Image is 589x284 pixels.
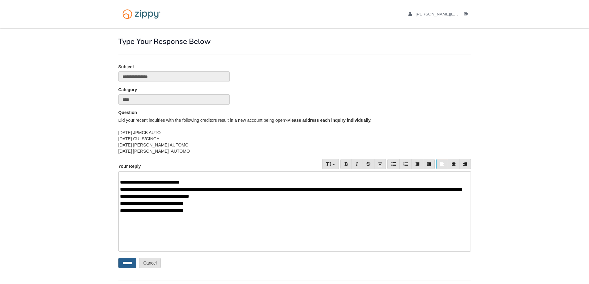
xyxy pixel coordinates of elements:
a: Italic (Ctrl/Cmd+I) [352,159,362,169]
a: Indent (Tab) [423,159,435,169]
a: Log out [464,12,471,18]
a: Align Left (Ctrl/Cmd+L) [436,159,448,169]
label: Subject [118,64,134,70]
label: Question [118,109,137,116]
a: edit profile [408,12,521,18]
div: [DATE] JPMCB AUTO [118,129,471,136]
a: Bold (Ctrl/Cmd+B) [340,159,352,169]
a: Align Right (Ctrl/Cmd+R) [459,159,471,169]
a: Center (Ctrl/Cmd+E) [448,159,459,169]
b: Please address each inquiry individually. [288,118,372,123]
img: Logo [118,6,164,22]
a: Reduce indent (Shift+Tab) [412,159,423,169]
label: Category [118,87,137,93]
label: Your Reply [118,159,141,169]
a: Bullet list [387,159,400,169]
div: Did your recent inquiries with the following creditors result in a new account being open? [118,117,471,123]
a: Underline [374,159,386,169]
div: [DATE] [PERSON_NAME] AUTOMO [118,148,471,154]
a: Number list [399,159,412,169]
span: justin.jones3268@gmail.com [416,12,521,16]
a: Strikethrough [362,159,374,169]
h1: Type Your Response Below [118,37,471,45]
div: [DATE] [PERSON_NAME] AUTOMO [118,142,471,148]
a: Font Size [322,159,339,169]
a: Cancel [139,258,161,268]
div: [DATE] CULS/CINCH [118,136,471,142]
